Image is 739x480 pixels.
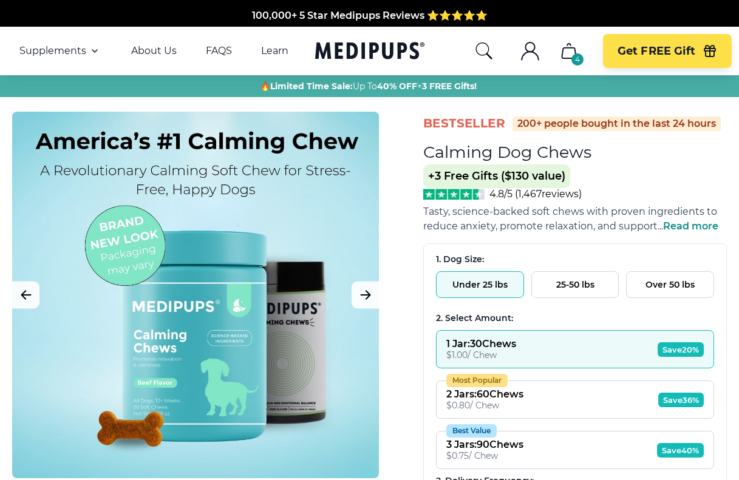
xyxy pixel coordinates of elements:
a: FAQS [206,45,232,57]
span: reduce anxiety, promote relaxation, and support [423,220,658,232]
span: BestSeller [423,115,505,132]
span: 4.8/5 ( 1,467 reviews) [489,188,582,200]
button: Supplements [19,44,102,58]
div: Most Popular [446,374,508,387]
div: 1. Dog Size: [436,254,714,265]
div: $ 1.00 / Chew [446,350,516,360]
div: 3 Jars : 90 Chews [446,439,523,450]
div: $ 0.75 / Chew [446,450,523,461]
button: Over 50 lbs [626,271,714,298]
div: 2. Select Amount: [436,313,714,324]
span: Save 40% [657,443,704,458]
span: +3 Free Gifts ($130 value) [423,164,570,188]
button: account [516,36,545,66]
button: Best Value3 Jars:90Chews$0.75/ ChewSave40% [436,431,714,469]
button: Under 25 lbs [436,271,524,298]
div: Best Value [446,424,497,438]
span: Get FREE Gift [618,44,695,58]
button: Previous Image [12,282,39,309]
a: About Us [131,45,177,57]
span: Tasty, science-backed soft chews with proven ingredients to [423,206,717,217]
span: ... [658,220,718,232]
span: Save 20% [658,342,704,357]
h1: Calming Dog Chews [423,142,591,162]
div: 1 Jar : 30 Chews [446,338,516,350]
img: Stars - 4.8 [423,189,485,200]
button: Get FREE Gift [603,34,732,68]
button: 25-50 lbs [531,271,619,298]
a: Learn [261,45,288,57]
span: 100,000+ 5 Star Medipups Reviews ⭐️⭐️⭐️⭐️⭐️ [252,9,488,21]
button: 1 Jar:30Chews$1.00/ ChewSave20% [436,330,714,368]
div: $ 0.80 / Chew [446,400,523,411]
span: Read more [663,220,718,232]
button: cart [554,36,584,66]
span: 🔥 Up To + [260,80,477,92]
div: 200+ people bought in the last 24 hours [513,117,721,131]
span: Save 36% [658,393,704,407]
div: 4 [571,53,584,66]
span: Supplements [19,45,86,57]
span: Made In The [GEOGRAPHIC_DATA] from domestic & globally sourced ingredients [168,24,571,35]
a: Medipups [315,39,424,64]
button: Next Image [352,282,379,309]
button: search [474,41,494,61]
button: Most Popular2 Jars:60Chews$0.80/ ChewSave36% [436,380,714,419]
div: 2 Jars : 60 Chews [446,388,523,400]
